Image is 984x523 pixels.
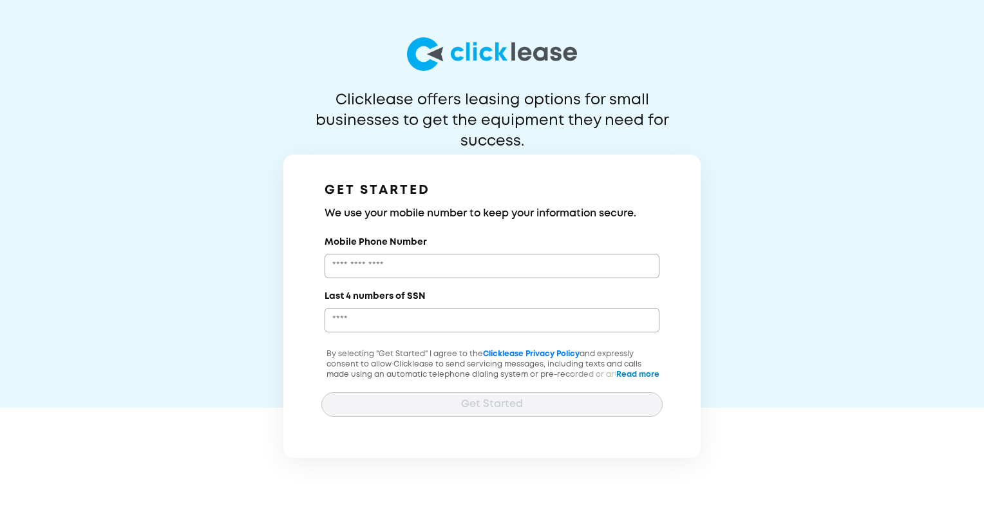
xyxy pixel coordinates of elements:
label: Mobile Phone Number [325,236,427,249]
h3: We use your mobile number to keep your information secure. [325,206,659,222]
h1: GET STARTED [325,180,659,201]
img: logo-larg [407,37,577,71]
a: Clicklease Privacy Policy [483,350,580,357]
button: Get Started [321,392,663,417]
p: By selecting "Get Started" I agree to the and expressly consent to allow Clicklease to send servi... [321,349,663,411]
label: Last 4 numbers of SSN [325,290,426,303]
p: Clicklease offers leasing options for small businesses to get the equipment they need for success. [284,90,700,131]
